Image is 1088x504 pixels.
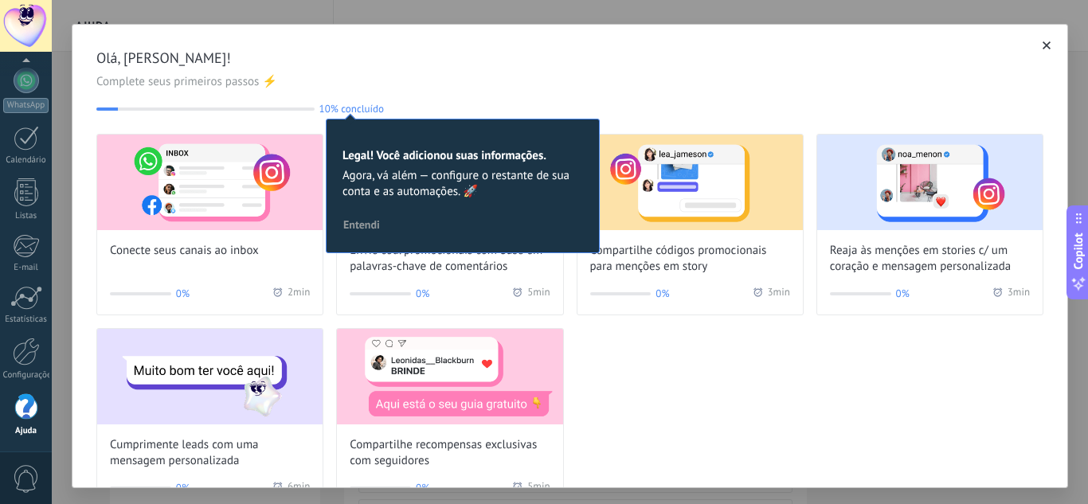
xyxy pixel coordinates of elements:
[527,286,550,302] span: 5 min
[1070,232,1086,269] span: Copilot
[96,49,1043,68] span: Olá, [PERSON_NAME]!
[342,148,583,163] h2: Legal! Você adicionou suas informações.
[830,243,1030,275] span: Reaja às menções em stories c/ um coração e mensagem personalizada
[176,480,190,496] span: 0%
[350,437,550,469] span: Compartilhe recompensas exclusivas com seguidores
[1008,286,1030,302] span: 3 min
[3,211,49,221] div: Listas
[3,370,49,381] div: Configurações
[110,243,259,259] span: Conecte seus canais ao inbox
[3,98,49,113] div: WhatsApp
[342,168,583,200] span: Agora, vá além — configure o restante de sua conta e as automações. 🚀
[577,135,803,230] img: Share promo codes for story mentions
[656,286,669,302] span: 0%
[3,263,49,273] div: E-mail
[416,480,429,496] span: 0%
[3,315,49,325] div: Estatísticas
[336,213,387,236] button: Entendi
[97,329,323,424] img: Greet leads with a custom message (Wizard onboarding modal)
[176,286,190,302] span: 0%
[343,219,380,230] span: Entendi
[110,437,310,469] span: Cumprimente leads com uma mensagem personalizada
[527,480,550,496] span: 5 min
[350,243,550,275] span: Envie cód. promocionais com base em palavras-chave de comentários
[3,155,49,166] div: Calendário
[96,74,1043,90] span: Complete seus primeiros passos ⚡
[416,286,429,302] span: 0%
[319,103,384,115] span: 10% concluído
[768,286,790,302] span: 3 min
[288,480,310,496] span: 6 min
[817,135,1043,230] img: React to story mentions with a heart and personalized message
[3,426,49,436] div: Ajuda
[590,243,790,275] span: Compartilhe códigos promocionais para menções em story
[896,286,910,302] span: 0%
[337,329,562,424] img: Share exclusive rewards with followers
[97,135,323,230] img: Connect your channels to the inbox
[288,286,310,302] span: 2 min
